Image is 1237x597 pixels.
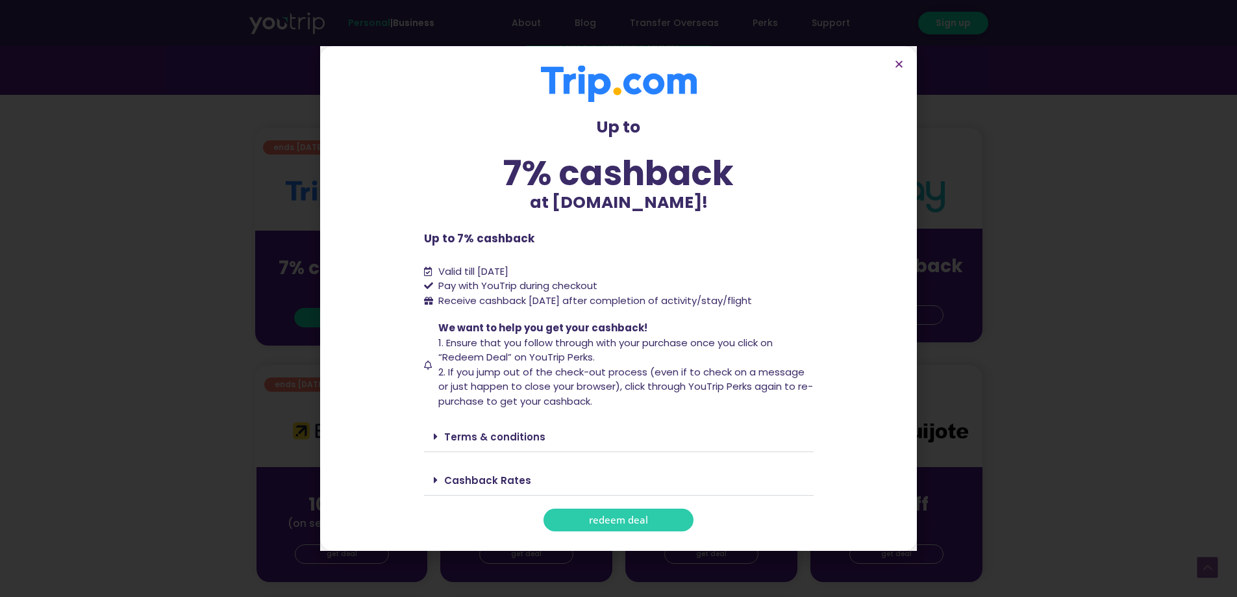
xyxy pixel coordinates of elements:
span: Valid till [DATE] [438,264,508,278]
span: We want to help you get your cashback! [438,321,647,335]
a: redeem deal [544,509,693,531]
p: at [DOMAIN_NAME]! [424,190,814,215]
span: redeem deal [589,515,648,525]
b: Up to 7% cashback [424,231,534,246]
span: 2. If you jump out of the check-out process (even if to check on a message or just happen to clos... [438,365,813,408]
a: Terms & conditions [444,430,545,444]
div: Cashback Rates [424,465,814,496]
p: Up to [424,115,814,140]
a: Close [894,59,904,69]
span: Pay with YouTrip during checkout [435,279,597,294]
div: Terms & conditions [424,422,814,452]
div: 7% cashback [424,156,814,190]
span: 1. Ensure that you follow through with your purchase once you click on “Redeem Deal” on YouTrip P... [438,336,773,364]
span: Receive cashback [DATE] after completion of activity/stay/flight [438,294,752,307]
a: Cashback Rates [444,474,531,487]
